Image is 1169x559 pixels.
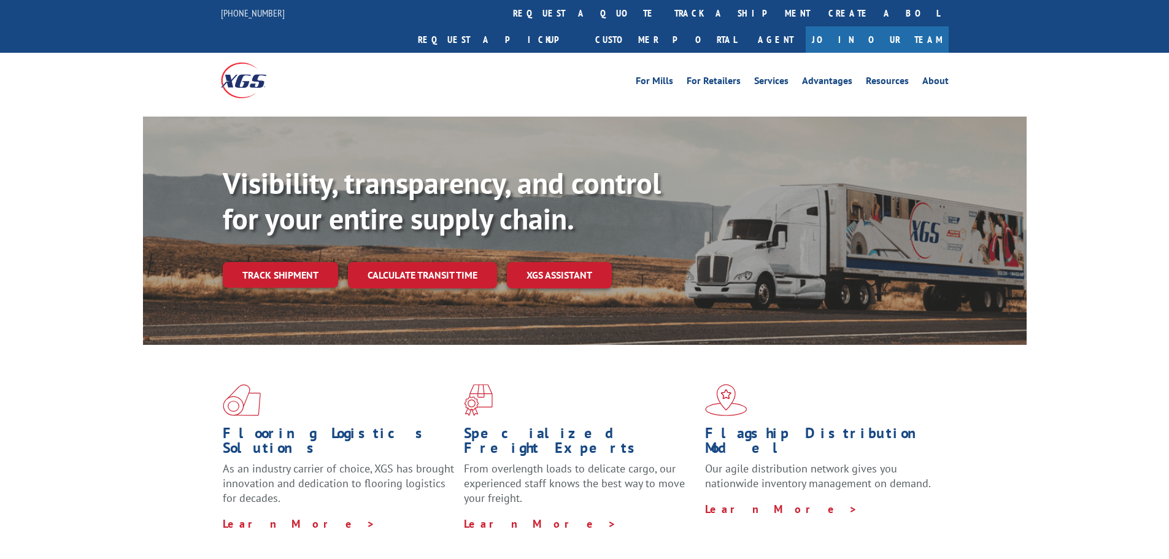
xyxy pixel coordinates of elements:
b: Visibility, transparency, and control for your entire supply chain. [223,164,661,237]
a: [PHONE_NUMBER] [221,7,285,19]
a: For Retailers [687,76,741,90]
a: Learn More > [223,517,376,531]
h1: Flagship Distribution Model [705,426,937,461]
a: Learn More > [464,517,617,531]
a: Customer Portal [586,26,746,53]
a: Services [754,76,789,90]
a: Learn More > [705,502,858,516]
h1: Flooring Logistics Solutions [223,426,455,461]
img: xgs-icon-focused-on-flooring-red [464,384,493,416]
h1: Specialized Freight Experts [464,426,696,461]
a: Advantages [802,76,852,90]
a: For Mills [636,76,673,90]
p: From overlength loads to delicate cargo, our experienced staff knows the best way to move your fr... [464,461,696,516]
a: Calculate transit time [348,262,497,288]
img: xgs-icon-total-supply-chain-intelligence-red [223,384,261,416]
a: Agent [746,26,806,53]
a: Join Our Team [806,26,949,53]
img: xgs-icon-flagship-distribution-model-red [705,384,747,416]
a: Resources [866,76,909,90]
a: Track shipment [223,262,338,288]
a: XGS ASSISTANT [507,262,612,288]
span: Our agile distribution network gives you nationwide inventory management on demand. [705,461,931,490]
a: About [922,76,949,90]
a: Request a pickup [409,26,586,53]
span: As an industry carrier of choice, XGS has brought innovation and dedication to flooring logistics... [223,461,454,505]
